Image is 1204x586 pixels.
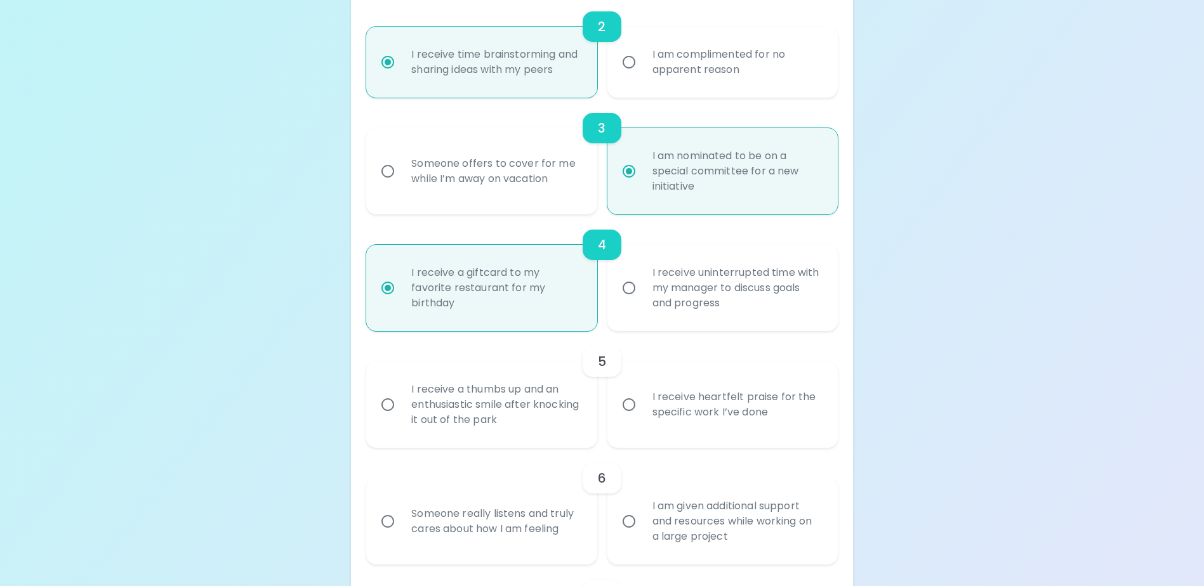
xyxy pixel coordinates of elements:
[598,16,605,37] h6: 2
[401,491,590,552] div: Someone really listens and truly cares about how I am feeling
[642,133,831,209] div: I am nominated to be on a special committee for a new initiative
[642,374,831,435] div: I receive heartfelt praise for the specific work I’ve done
[366,331,837,448] div: choice-group-check
[401,32,590,93] div: I receive time brainstorming and sharing ideas with my peers
[401,367,590,443] div: I receive a thumbs up and an enthusiastic smile after knocking it out of the park
[598,235,606,255] h6: 4
[366,448,837,564] div: choice-group-check
[401,141,590,202] div: Someone offers to cover for me while I’m away on vacation
[366,98,837,214] div: choice-group-check
[642,483,831,559] div: I am given additional support and resources while working on a large project
[598,468,606,488] h6: 6
[401,250,590,326] div: I receive a giftcard to my favorite restaurant for my birthday
[642,250,831,326] div: I receive uninterrupted time with my manager to discuss goals and progress
[642,32,831,93] div: I am complimented for no apparent reason
[598,351,606,372] h6: 5
[598,118,605,138] h6: 3
[366,214,837,331] div: choice-group-check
